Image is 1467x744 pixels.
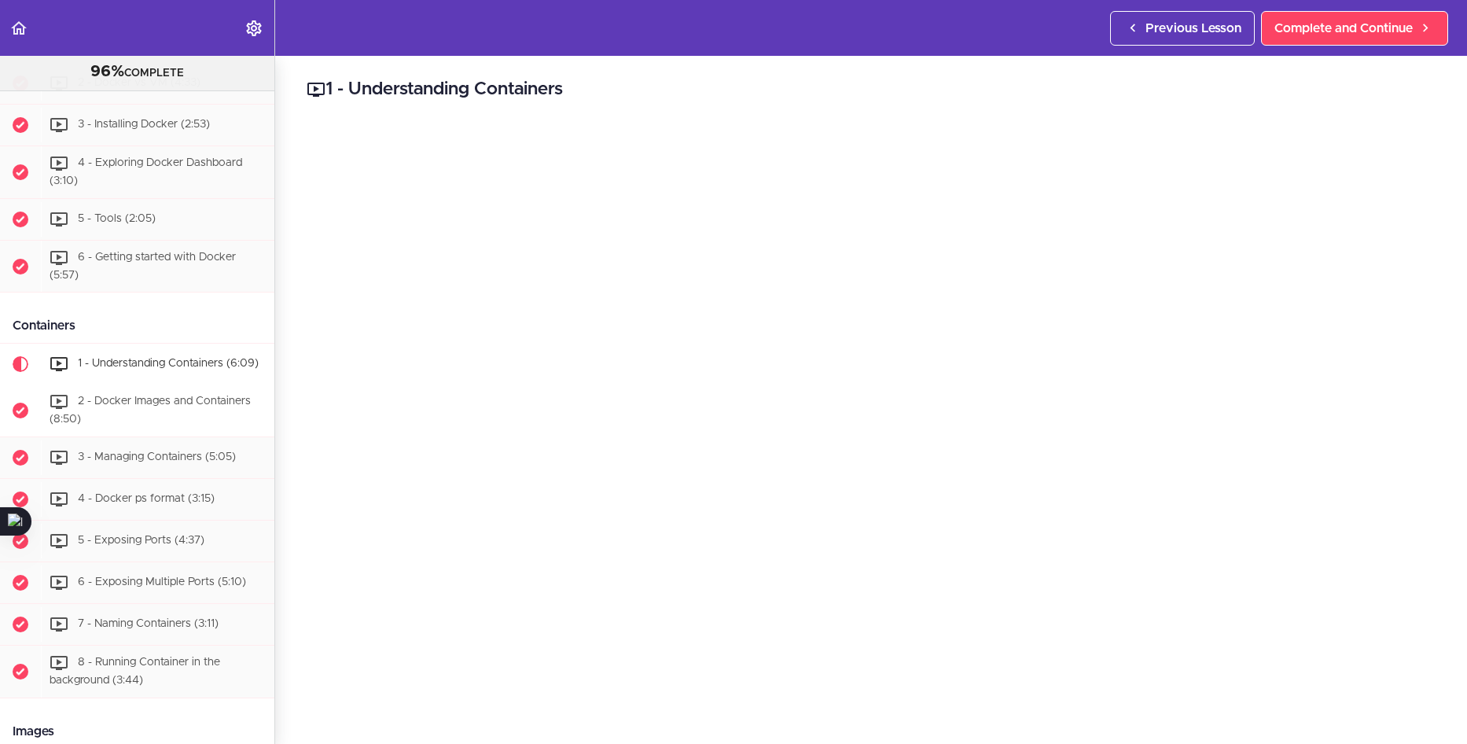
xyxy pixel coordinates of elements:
[78,618,219,629] span: 7 - Naming Containers (3:11)
[50,657,220,686] span: 8 - Running Container in the background (3:44)
[78,451,236,462] span: 3 - Managing Containers (5:05)
[1145,19,1241,38] span: Previous Lesson
[90,64,124,79] span: 96%
[78,119,210,130] span: 3 - Installing Docker (2:53)
[1261,11,1448,46] a: Complete and Continue
[50,157,242,186] span: 4 - Exploring Docker Dashboard (3:10)
[20,62,255,83] div: COMPLETE
[9,19,28,38] svg: Back to course curriculum
[1274,19,1413,38] span: Complete and Continue
[78,359,259,370] span: 1 - Understanding Containers (6:09)
[50,252,236,281] span: 6 - Getting started with Docker (5:57)
[1110,11,1255,46] a: Previous Lesson
[244,19,263,38] svg: Settings Menu
[78,213,156,224] span: 5 - Tools (2:05)
[78,576,246,587] span: 6 - Exposing Multiple Ports (5:10)
[78,535,204,546] span: 5 - Exposing Ports (4:37)
[50,396,251,425] span: 2 - Docker Images and Containers (8:50)
[307,76,1436,103] h2: 1 - Understanding Containers
[78,493,215,504] span: 4 - Docker ps format (3:15)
